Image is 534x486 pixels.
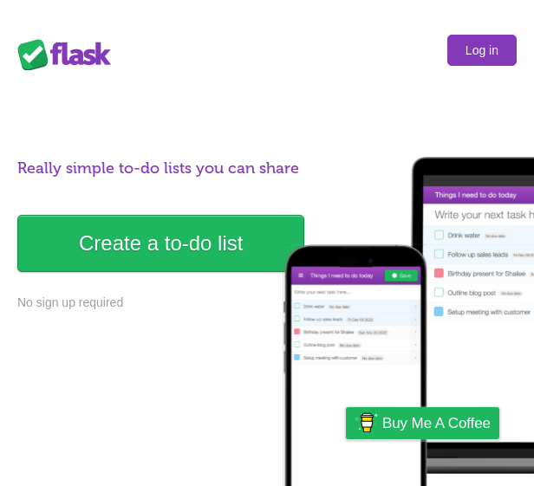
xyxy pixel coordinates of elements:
[355,408,378,437] img: Buy me a coffee
[17,215,304,272] a: Create a to-do list
[17,39,121,70] div: Flask Lists
[346,407,499,439] a: Buy me a coffee
[447,35,517,66] a: Log in
[17,294,517,312] p: No sign up required
[382,408,491,438] span: Buy me a coffee
[17,157,517,180] h1: Really simple to-do lists you can share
